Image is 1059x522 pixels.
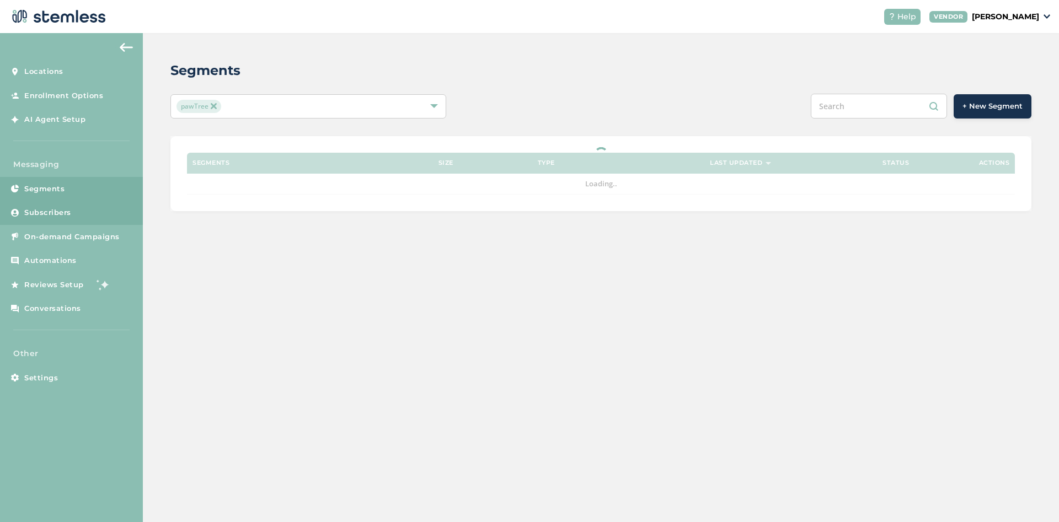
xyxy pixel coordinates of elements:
span: Locations [24,66,63,77]
span: Subscribers [24,207,71,218]
img: logo-dark-0685b13c.svg [9,6,106,28]
span: + New Segment [962,101,1023,112]
span: Automations [24,255,77,266]
button: + New Segment [954,94,1031,119]
iframe: Chat Widget [1004,469,1059,522]
p: [PERSON_NAME] [972,11,1039,23]
span: Segments [24,184,65,195]
img: icon-help-white-03924b79.svg [889,13,895,20]
span: Conversations [24,303,81,314]
span: AI Agent Setup [24,114,85,125]
img: glitter-stars-b7820f95.gif [92,273,114,295]
input: Search [811,94,947,119]
span: pawTree [176,100,221,113]
span: Enrollment Options [24,90,103,101]
h2: Segments [170,61,240,80]
span: Settings [24,373,58,384]
img: icon_down-arrow-small-66adaf34.svg [1044,14,1050,19]
img: icon-arrow-back-accent-c549486e.svg [120,43,133,52]
img: icon-close-accent-8a337256.svg [211,103,216,109]
span: Help [897,11,916,23]
div: VENDOR [929,11,967,23]
span: On-demand Campaigns [24,232,120,243]
span: Reviews Setup [24,279,84,290]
